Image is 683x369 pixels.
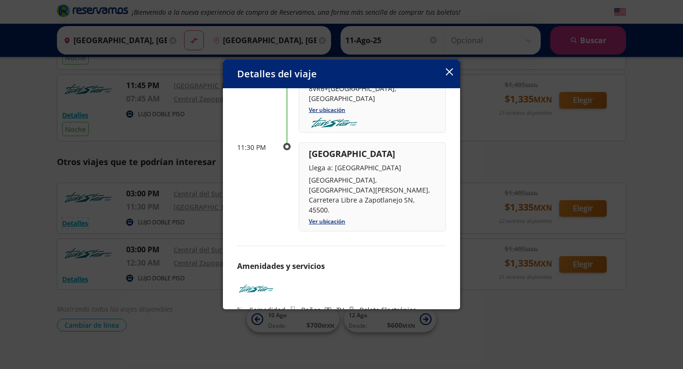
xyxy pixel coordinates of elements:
p: TV [336,305,344,315]
p: Comodidad [249,305,286,315]
a: Ver ubicación [309,106,345,114]
a: Ver ubicación [309,217,345,225]
p: Boleto Electrónico [360,305,416,315]
p: Amenidades y servicios [237,260,446,272]
p: [GEOGRAPHIC_DATA] [309,148,436,160]
p: [GEOGRAPHIC_DATA], [GEOGRAPHIC_DATA][PERSON_NAME], Carretera Libre a Zapotlanejo SN, 45500. [309,175,436,215]
p: Baños [301,305,321,315]
p: 11:30 PM [237,142,275,152]
img: turistar-lujo.png [309,118,360,128]
p: Llega a: [GEOGRAPHIC_DATA] [309,163,436,173]
p: 8VR6+[GEOGRAPHIC_DATA], [GEOGRAPHIC_DATA] [309,83,436,103]
p: Detalles del viaje [237,67,317,81]
img: TURISTAR LUJO [237,281,275,295]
